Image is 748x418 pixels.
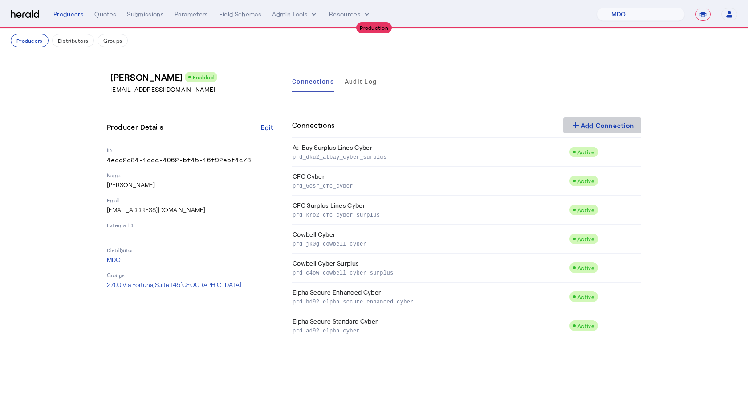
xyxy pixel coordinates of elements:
button: Distributors [52,34,94,47]
td: At-Bay Surplus Lines Cyber [292,138,569,167]
span: Active [577,178,594,184]
p: Groups [107,271,281,279]
div: Production [356,22,392,33]
img: Herald Logo [11,10,39,19]
span: Active [577,236,594,242]
span: Active [577,265,594,271]
div: Producers [53,10,84,19]
button: Edit [253,119,281,135]
p: [PERSON_NAME] [107,180,281,189]
p: prd_6osr_cfc_cyber [293,181,565,190]
p: 4ecd2c84-1ccc-4062-bf45-16f92ebf4c78 [107,156,281,164]
span: 2700 Via Fortuna, Suite 145 [GEOGRAPHIC_DATA] [107,281,241,288]
td: CFC Surplus Lines Cyber [292,196,569,225]
mat-icon: add [570,120,581,131]
p: ID [107,147,281,154]
h3: [PERSON_NAME] [110,71,285,83]
td: CFC Cyber [292,167,569,196]
div: Field Schemas [219,10,262,19]
a: Connections [292,71,334,92]
p: Distributor [107,246,281,254]
p: External ID [107,221,281,229]
span: Audit Log [345,78,377,85]
p: prd_jk0g_cowbell_cyber [293,239,565,248]
button: Groups [98,34,128,47]
span: Active [577,323,594,329]
div: Quotes [94,10,116,19]
span: Connections [292,78,334,85]
h4: Connections [292,120,334,131]
p: prd_c4ow_cowbell_cyber_surplus [293,268,565,277]
span: Active [577,149,594,155]
button: Add Connection [563,117,642,133]
td: Cowbell Cyber Surplus [292,254,569,283]
div: Submissions [127,10,164,19]
p: - [107,230,281,239]
td: Elpha Secure Standard Cyber [292,311,569,340]
button: internal dropdown menu [272,10,318,19]
p: prd_ad92_elpha_cyber [293,326,565,335]
p: Name [107,172,281,179]
div: Add Connection [570,120,634,131]
p: prd_kro2_cfc_cyber_surplus [293,210,565,219]
div: Edit [261,123,274,132]
a: Audit Log [345,71,377,92]
span: Active [577,294,594,300]
button: Producers [11,34,49,47]
p: Email [107,197,281,204]
p: prd_bd92_elpha_secure_enhanced_cyber [293,297,565,306]
p: [EMAIL_ADDRESS][DOMAIN_NAME] [110,85,285,94]
p: [EMAIL_ADDRESS][DOMAIN_NAME] [107,205,281,214]
div: Parameters [175,10,208,19]
td: Cowbell Cyber [292,225,569,254]
span: Enabled [193,74,214,80]
button: Resources dropdown menu [329,10,371,19]
td: Elpha Secure Enhanced Cyber [292,283,569,311]
p: prd_dku2_atbay_cyber_surplus [293,152,565,161]
span: Active [577,207,594,213]
p: MDO [107,255,281,264]
h4: Producer Details [107,122,167,132]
